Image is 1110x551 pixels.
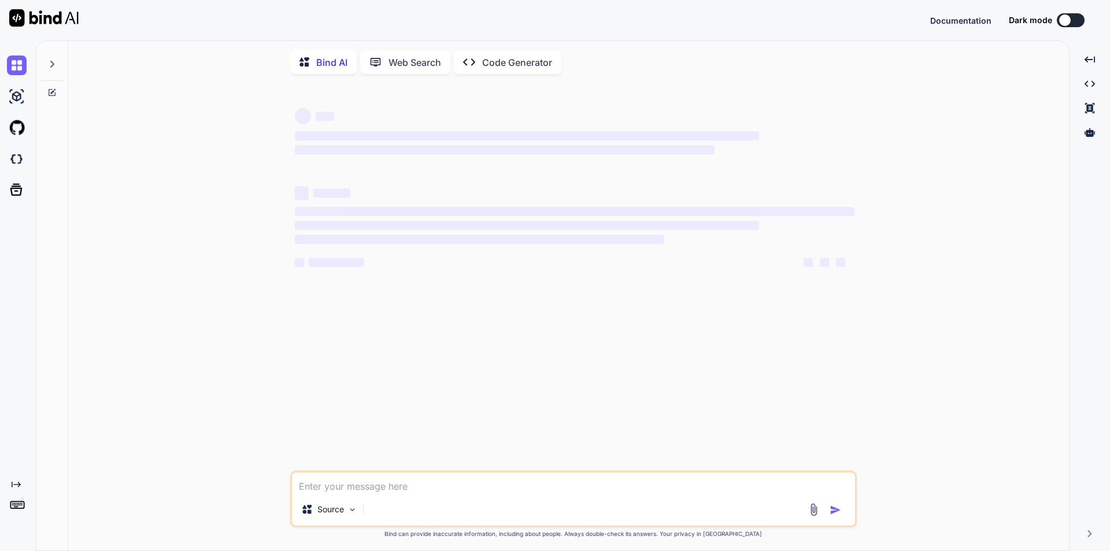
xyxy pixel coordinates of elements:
p: Bind can provide inaccurate information, including about people. Always double-check its answers.... [290,530,857,538]
span: ‌ [820,258,829,267]
span: ‌ [295,131,759,140]
span: ‌ [295,186,309,200]
span: ‌ [295,258,304,267]
span: ‌ [804,258,813,267]
p: Web Search [388,56,441,69]
span: Documentation [930,16,991,25]
p: Bind AI [316,56,347,69]
span: ‌ [295,207,854,216]
img: ai-studio [7,87,27,106]
span: ‌ [295,221,759,230]
img: githubLight [7,118,27,138]
span: Dark mode [1009,14,1052,26]
img: chat [7,56,27,75]
span: ‌ [313,188,350,198]
span: ‌ [836,258,845,267]
img: Pick Models [347,505,357,515]
span: ‌ [295,108,311,124]
p: Source [317,504,344,515]
p: Code Generator [482,56,552,69]
img: attachment [807,503,820,516]
button: Documentation [930,14,991,27]
img: Bind AI [9,9,79,27]
img: icon [830,504,841,516]
span: ‌ [295,145,715,154]
span: ‌ [309,258,364,267]
span: ‌ [316,112,334,121]
img: darkCloudIdeIcon [7,149,27,169]
span: ‌ [295,235,664,244]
